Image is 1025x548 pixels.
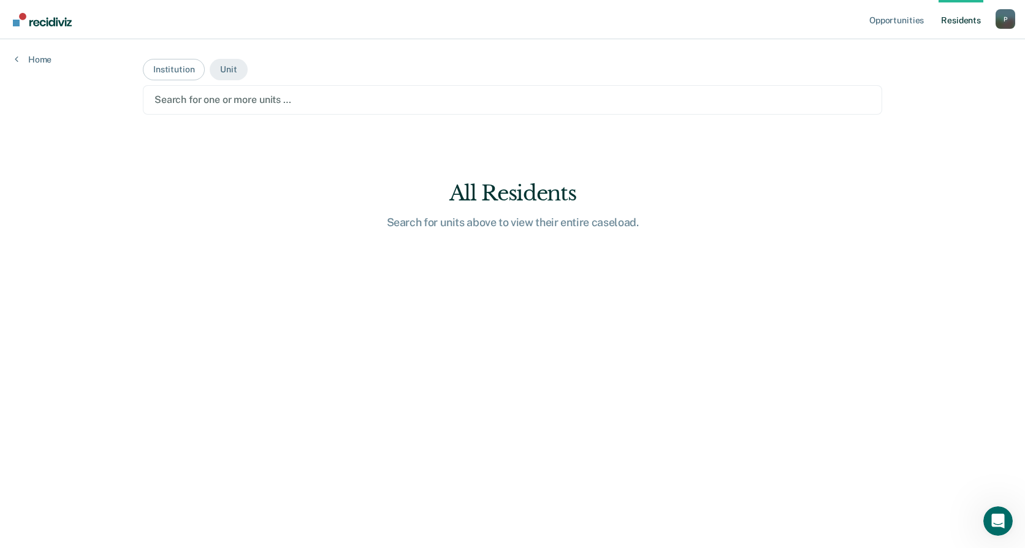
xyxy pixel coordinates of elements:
button: Institution [143,59,205,80]
iframe: Intercom live chat [983,506,1013,536]
img: Recidiviz [13,13,72,26]
button: Profile dropdown button [996,9,1015,29]
div: P [996,9,1015,29]
button: Unit [210,59,247,80]
div: All Residents [316,181,709,206]
a: Home [15,54,51,65]
div: Search for units above to view their entire caseload. [316,216,709,229]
